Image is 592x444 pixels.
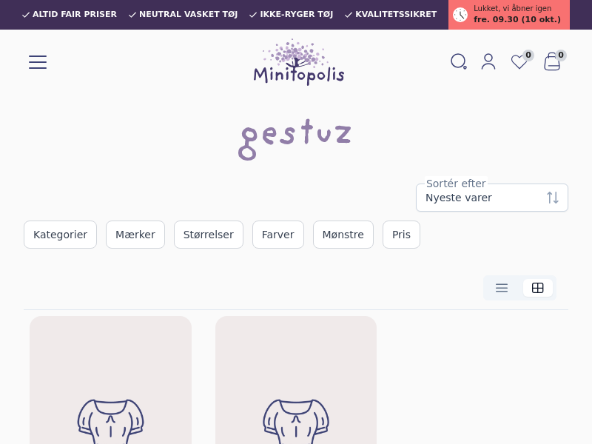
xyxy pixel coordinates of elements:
[139,10,238,19] span: Neutral vasket tøj
[115,227,155,242] span: Mærker
[383,221,420,249] button: Pris
[323,227,364,242] span: Mønstre
[262,227,295,242] span: Farver
[174,221,243,249] button: Størrelser
[425,190,492,205] div: Nyeste varer
[260,10,333,19] span: Ikke-ryger tøj
[536,48,568,76] button: 0
[239,112,354,160] h1: gestuz
[252,221,304,249] button: Farver
[474,3,551,14] span: Lukket, vi åbner igen
[355,10,437,19] span: Kvalitetssikret
[392,227,411,242] span: Pris
[474,14,561,27] span: fre. 09.30 (10 okt.)
[106,221,165,249] button: Mærker
[474,50,503,75] a: Mit Minitopolis login
[417,184,538,211] span: Nyeste varer
[254,38,344,86] img: Minitopolis logo
[24,221,97,249] button: Kategorier
[33,227,87,242] span: Kategorier
[555,50,567,61] span: 0
[503,48,536,76] a: 0
[313,221,374,249] button: Mønstre
[522,50,534,61] span: 0
[184,227,234,242] span: Størrelser
[33,10,117,19] span: Altid fair priser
